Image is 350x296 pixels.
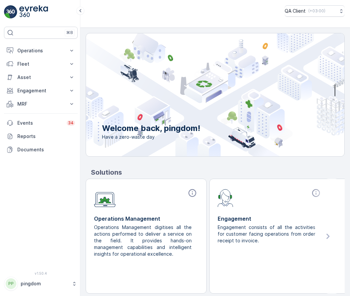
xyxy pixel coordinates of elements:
p: Reports [17,133,75,140]
img: logo [4,5,17,19]
p: Operations [17,47,64,54]
button: PPpingdom [4,277,78,291]
button: Fleet [4,57,78,71]
p: 34 [68,120,74,126]
p: Operations Management digitises all the actions performed to deliver a service on the field. It p... [94,224,193,257]
button: Asset [4,71,78,84]
button: MRF [4,97,78,111]
p: Engagement [17,87,64,94]
img: module-icon [218,188,233,207]
p: ⌘B [66,30,73,35]
p: MRF [17,101,64,107]
p: Events [17,120,63,126]
button: QA Client(+03:00) [285,5,345,17]
p: Solutions [91,167,345,177]
p: pingdom [21,280,68,287]
p: Operations Management [94,215,198,223]
button: Engagement [4,84,78,97]
p: Asset [17,74,64,81]
button: Operations [4,44,78,57]
p: ( +03:00 ) [308,8,325,14]
img: logo_light-DOdMpM7g.png [19,5,48,19]
img: city illustration [56,33,344,156]
p: Engagement [218,215,322,223]
p: Welcome back, pingdom! [102,123,200,134]
p: Documents [17,146,75,153]
span: Have a zero-waste day [102,134,200,140]
a: Documents [4,143,78,156]
p: QA Client [285,8,306,14]
p: Fleet [17,61,64,67]
div: PP [6,278,16,289]
a: Reports [4,130,78,143]
p: Engagement consists of all the activities for customer facing operations from order receipt to in... [218,224,317,244]
span: v 1.50.4 [4,271,78,275]
img: module-icon [94,188,116,207]
a: Events34 [4,116,78,130]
